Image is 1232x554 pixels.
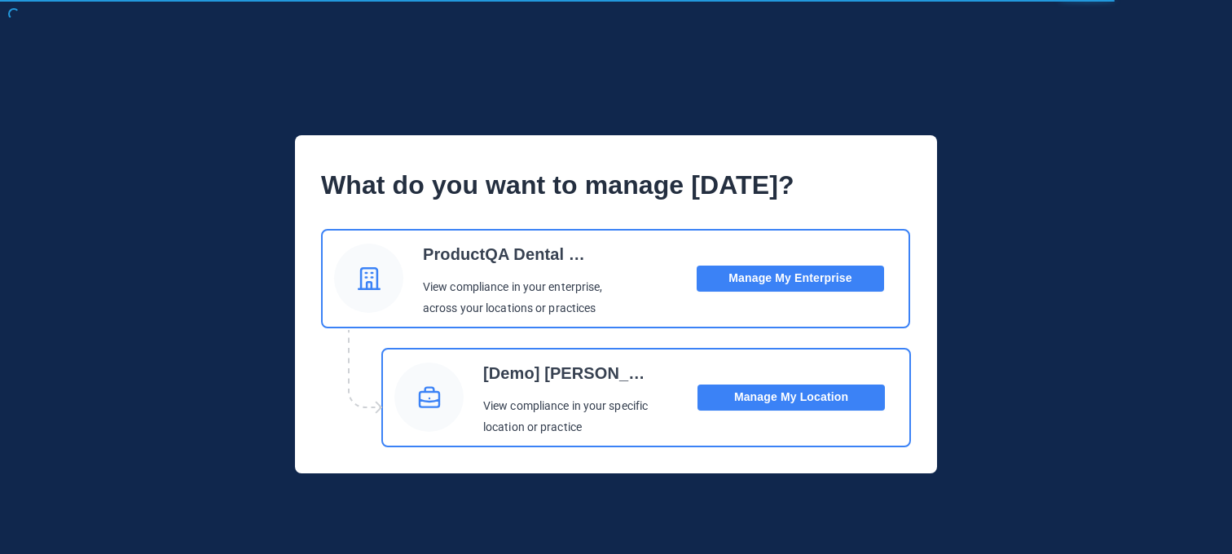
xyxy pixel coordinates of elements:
button: Manage My Enterprise [697,266,884,292]
p: ProductQA Dental Enterprise [423,238,590,270]
button: Manage My Location [697,385,885,411]
p: What do you want to manage [DATE]? [321,161,911,209]
p: location or practice [483,417,650,438]
p: View compliance in your specific [483,396,650,417]
p: View compliance in your enterprise, [423,277,603,298]
p: [Demo] Ryan Merriman [483,357,650,389]
p: across your locations or practices [423,298,603,319]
